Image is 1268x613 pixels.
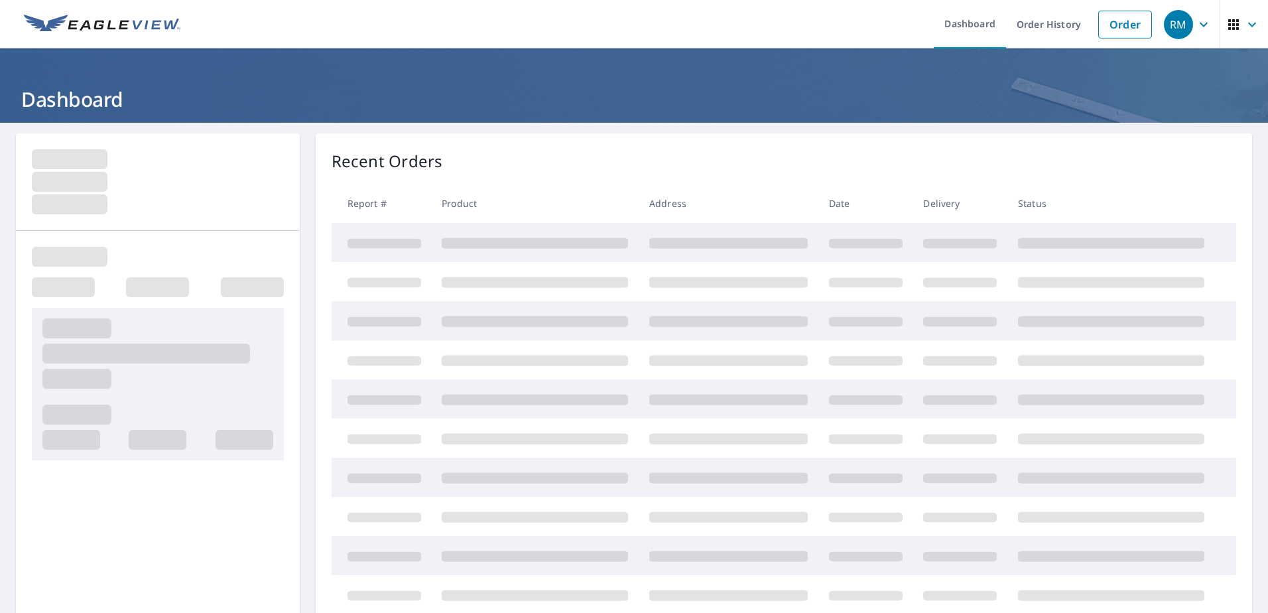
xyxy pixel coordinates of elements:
div: RM [1164,10,1193,39]
th: Product [431,184,639,223]
h1: Dashboard [16,86,1252,113]
th: Address [639,184,818,223]
img: EV Logo [24,15,180,34]
th: Report # [332,184,432,223]
th: Delivery [913,184,1007,223]
th: Date [818,184,913,223]
p: Recent Orders [332,149,443,173]
a: Order [1098,11,1152,38]
th: Status [1007,184,1215,223]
